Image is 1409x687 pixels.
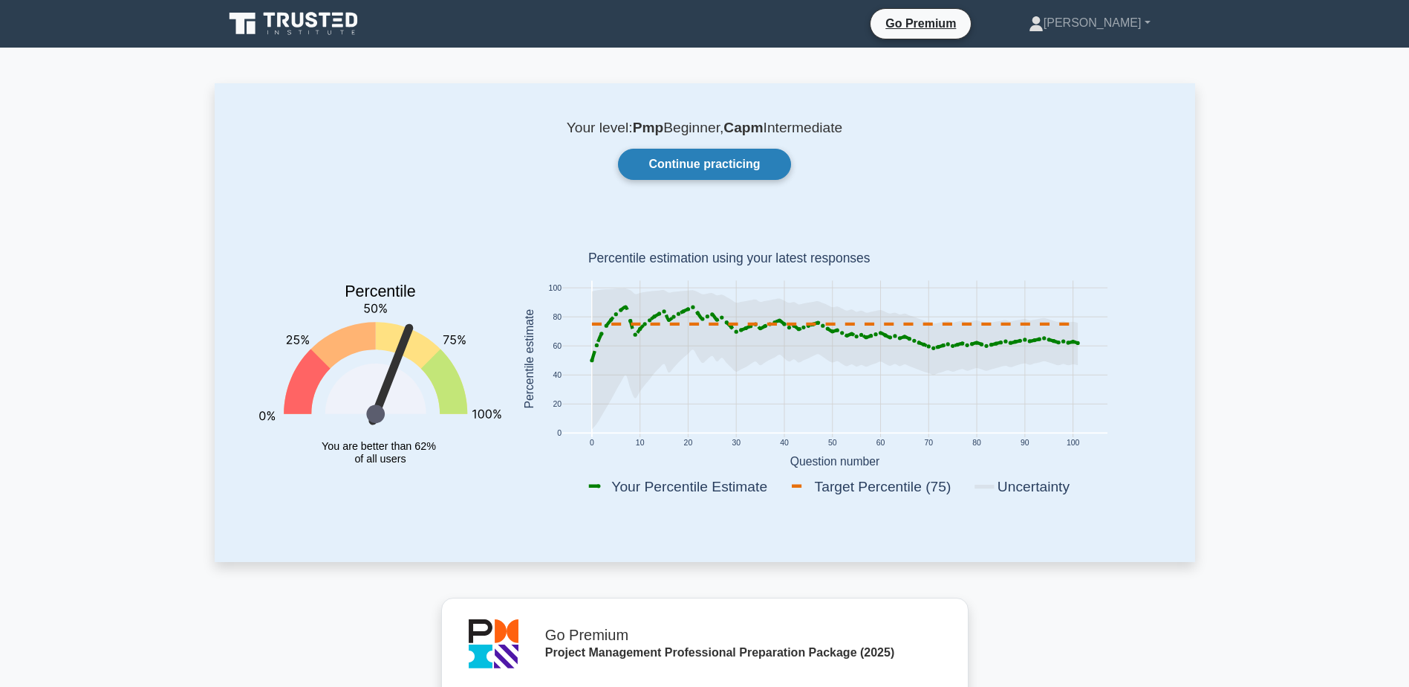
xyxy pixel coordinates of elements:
[588,251,870,266] text: Percentile estimation using your latest responses
[635,439,644,448] text: 10
[790,455,879,468] text: Question number
[618,149,790,180] a: Continue practicing
[322,440,436,452] tspan: You are better than 62%
[553,313,562,321] text: 80
[557,430,562,438] text: 0
[876,14,965,33] a: Go Premium
[1066,439,1079,448] text: 100
[993,8,1186,38] a: [PERSON_NAME]
[732,439,741,448] text: 30
[780,439,789,448] text: 40
[250,119,1159,137] p: Your level: Beginner, Intermediate
[876,439,885,448] text: 60
[683,439,692,448] text: 20
[633,120,664,135] b: Pmp
[522,309,535,409] text: Percentile estimate
[589,439,593,448] text: 0
[723,120,763,135] b: Capm
[553,400,562,408] text: 20
[354,453,406,465] tspan: of all users
[548,284,562,292] text: 100
[972,439,981,448] text: 80
[345,283,416,301] text: Percentile
[924,439,933,448] text: 70
[553,342,562,350] text: 60
[827,439,836,448] text: 50
[1021,439,1029,448] text: 90
[553,371,562,379] text: 40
